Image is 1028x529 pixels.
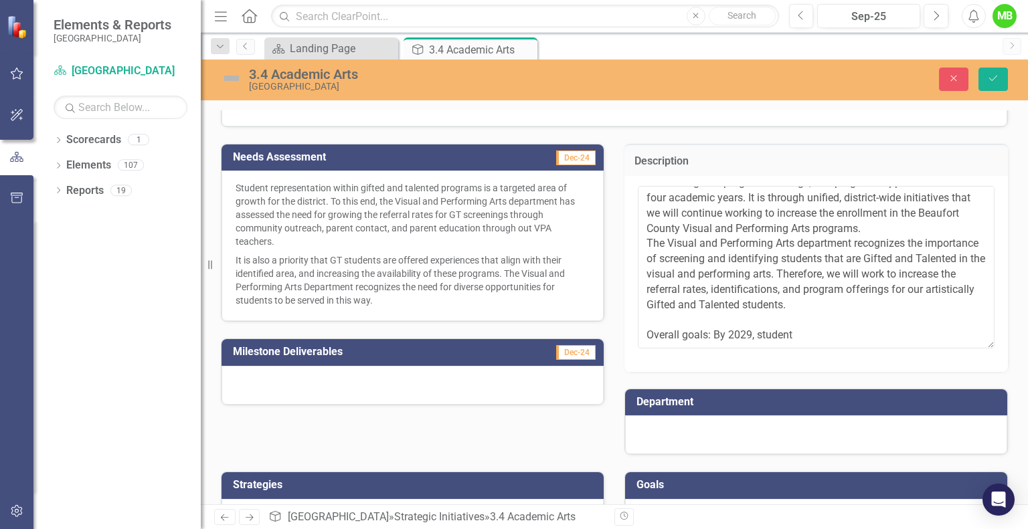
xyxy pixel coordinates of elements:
p: Student representation within gifted and talented programs is a targeted area of growth for the d... [236,181,590,251]
small: [GEOGRAPHIC_DATA] [54,33,171,43]
img: Not Defined [221,68,242,89]
h3: Goals [636,479,1001,491]
textarea: [GEOGRAPHIC_DATA] has seen a consistent increase in the Visual and Performing Arts program offeri... [638,186,995,348]
a: Landing Page [268,40,395,57]
span: Dec-24 [556,345,596,360]
span: Elements & Reports [54,17,171,33]
div: 19 [110,185,132,196]
h3: Department [636,396,1001,408]
input: Search Below... [54,96,187,119]
p: It is also a priority that GT students are offered experiences that align with their identified a... [236,251,590,307]
div: 3.4 Academic Arts [249,67,657,82]
div: Open Intercom Messenger [982,484,1015,516]
div: 1 [128,134,149,146]
div: 3.4 Academic Arts [490,510,576,523]
div: Landing Page [290,40,395,57]
a: [GEOGRAPHIC_DATA] [288,510,389,523]
a: [GEOGRAPHIC_DATA] [54,64,187,79]
h3: Milestone Deliverables [233,346,499,358]
h3: Description [634,155,998,167]
input: Search ClearPoint... [271,5,778,28]
div: 107 [118,160,144,171]
div: » » [268,510,604,525]
div: [GEOGRAPHIC_DATA] [249,82,657,92]
span: Search [727,10,756,21]
h3: Needs Assessment [233,151,486,163]
button: Search [709,7,776,25]
a: Strategic Initiatives [394,510,485,523]
h3: Strategies [233,479,597,491]
img: ClearPoint Strategy [6,15,30,39]
a: Reports [66,183,104,199]
div: Sep-25 [822,9,916,25]
div: 3.4 Academic Arts [429,41,534,58]
a: Elements [66,158,111,173]
a: Scorecards [66,132,121,148]
button: MB [993,4,1017,28]
span: Dec-24 [556,150,596,165]
button: Sep-25 [817,4,920,28]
